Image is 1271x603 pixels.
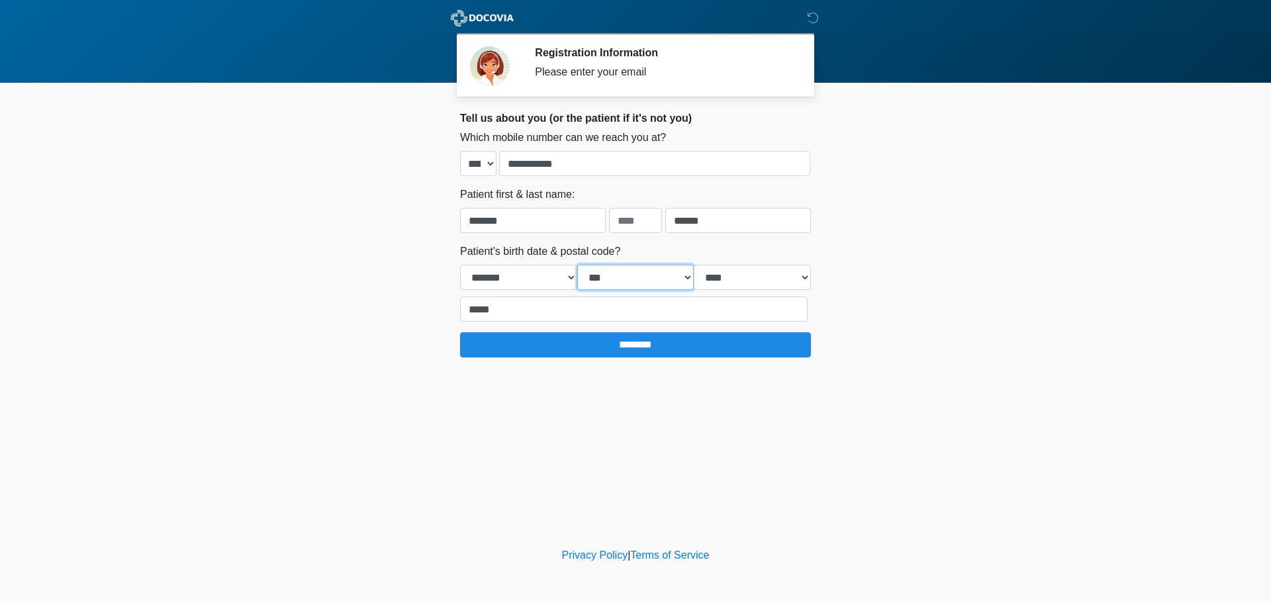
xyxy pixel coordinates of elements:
img: ABC Med Spa- GFEase Logo [447,10,518,26]
h2: Registration Information [535,46,791,59]
a: Privacy Policy [562,549,628,561]
label: Which mobile number can we reach you at? [460,130,666,146]
div: Please enter your email [535,64,791,80]
a: Terms of Service [630,549,709,561]
label: Patient's birth date & postal code? [460,244,620,259]
label: Patient first & last name: [460,187,575,203]
a: | [628,549,630,561]
img: Agent Avatar [470,46,510,86]
h2: Tell us about you (or the patient if it's not you) [460,112,811,124]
